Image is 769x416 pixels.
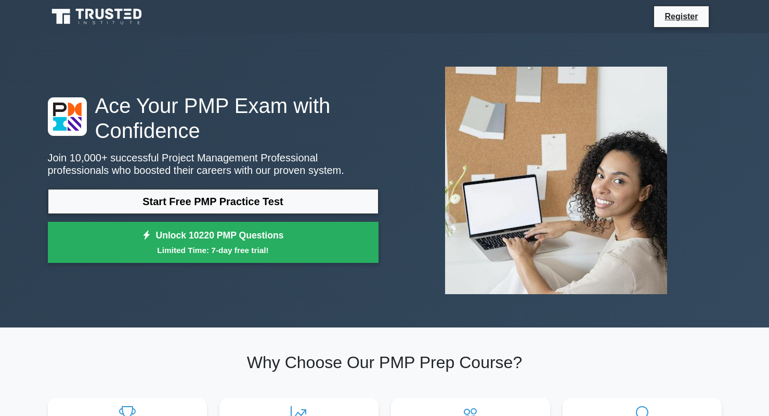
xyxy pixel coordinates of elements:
h2: Why Choose Our PMP Prep Course? [48,352,722,372]
small: Limited Time: 7-day free trial! [61,244,366,256]
a: Register [658,10,704,23]
h1: Ace Your PMP Exam with Confidence [48,93,379,143]
p: Join 10,000+ successful Project Management Professional professionals who boosted their careers w... [48,152,379,177]
a: Start Free PMP Practice Test [48,189,379,214]
a: Unlock 10220 PMP QuestionsLimited Time: 7-day free trial! [48,222,379,263]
